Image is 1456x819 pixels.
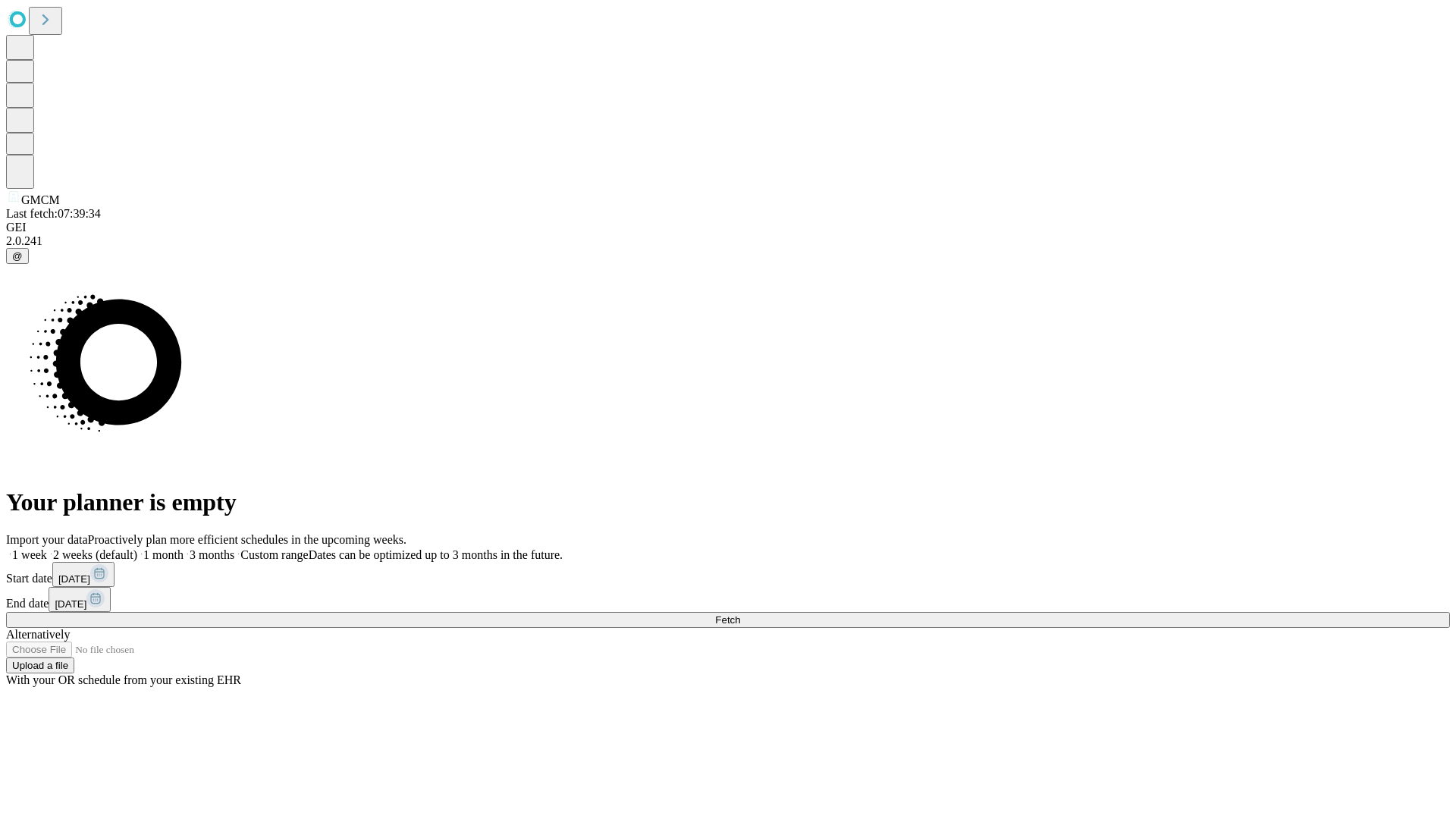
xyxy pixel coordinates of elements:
[143,548,184,561] span: 1 month
[6,488,1450,516] h1: Your planner is empty
[6,587,1450,612] div: End date
[88,533,406,546] span: Proactively plan more efficient schedules in the upcoming weeks.
[6,657,74,673] button: Upload a file
[55,598,86,610] span: [DATE]
[6,533,88,546] span: Import your data
[715,614,740,626] span: Fetch
[6,221,1450,234] div: GEI
[21,193,60,206] span: GMCM
[6,673,241,686] span: With your OR schedule from your existing EHR
[309,548,563,561] span: Dates can be optimized up to 3 months in the future.
[6,207,101,220] span: Last fetch: 07:39:34
[6,612,1450,628] button: Fetch
[53,548,137,561] span: 2 weeks (default)
[52,562,115,587] button: [DATE]
[58,573,90,585] span: [DATE]
[12,250,23,262] span: @
[6,628,70,641] span: Alternatively
[240,548,308,561] span: Custom range
[6,562,1450,587] div: Start date
[6,248,29,264] button: @
[12,548,47,561] span: 1 week
[49,587,111,612] button: [DATE]
[190,548,234,561] span: 3 months
[6,234,1450,248] div: 2.0.241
